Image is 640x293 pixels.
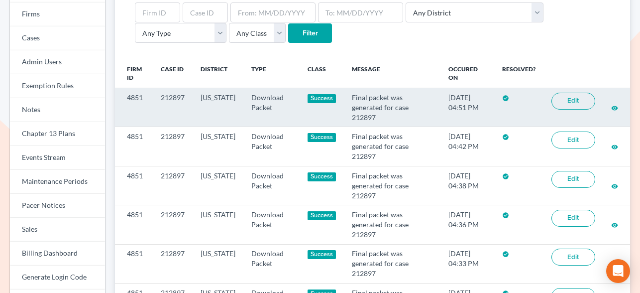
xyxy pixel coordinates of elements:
td: 212897 [153,244,193,283]
input: From: MM/DD/YYYY [230,2,316,22]
td: [US_STATE] [193,166,243,205]
th: Message [344,59,440,88]
i: visibility [611,222,618,229]
td: Final packet was generated for case 212897 [344,205,440,244]
a: Sales [10,218,105,242]
td: Final packet was generated for case 212897 [344,166,440,205]
th: Case ID [153,59,193,88]
i: check_circle [502,251,509,258]
input: Firm ID [135,2,180,22]
div: Success [308,94,336,103]
a: Generate Login Code [10,266,105,290]
a: Edit [551,132,595,148]
td: Final packet was generated for case 212897 [344,127,440,166]
td: [DATE] 04:51 PM [440,88,494,127]
a: Exemption Rules [10,74,105,98]
div: Success [308,133,336,142]
i: check_circle [502,173,509,180]
div: Success [308,172,336,181]
td: 4851 [115,127,153,166]
a: Billing Dashboard [10,242,105,266]
i: visibility [611,183,618,190]
td: 4851 [115,166,153,205]
td: [DATE] 04:36 PM [440,205,494,244]
td: 212897 [153,127,193,166]
td: 212897 [153,205,193,244]
td: [DATE] 04:38 PM [440,166,494,205]
td: 4851 [115,205,153,244]
i: check_circle [502,95,509,102]
td: Final packet was generated for case 212897 [344,88,440,127]
a: Pacer Notices [10,194,105,218]
td: [DATE] 04:42 PM [440,127,494,166]
a: Notes [10,98,105,122]
th: Type [243,59,299,88]
i: check_circle [502,212,509,219]
a: visibility [611,142,618,150]
td: 212897 [153,166,193,205]
a: Edit [551,171,595,188]
input: To: MM/DD/YYYY [318,2,403,22]
td: 212897 [153,88,193,127]
a: Chapter 13 Plans [10,122,105,146]
th: Occured On [440,59,494,88]
th: Class [300,59,344,88]
i: check_circle [502,134,509,141]
td: Download Packet [243,205,299,244]
a: Edit [551,249,595,266]
td: [DATE] 04:33 PM [440,244,494,283]
td: Download Packet [243,166,299,205]
i: visibility [611,144,618,150]
a: Firms [10,2,105,26]
td: Download Packet [243,88,299,127]
td: 4851 [115,244,153,283]
a: visibility [611,220,618,229]
td: [US_STATE] [193,205,243,244]
a: Edit [551,93,595,110]
i: visibility [611,105,618,112]
td: 4851 [115,88,153,127]
input: Case ID [183,2,228,22]
td: [US_STATE] [193,127,243,166]
td: Download Packet [243,244,299,283]
input: Filter [288,23,332,43]
td: [US_STATE] [193,244,243,283]
div: Open Intercom Messenger [606,259,630,283]
td: [US_STATE] [193,88,243,127]
div: Success [308,211,336,220]
a: visibility [611,103,618,112]
div: Success [308,250,336,259]
a: Events Stream [10,146,105,170]
th: District [193,59,243,88]
a: Edit [551,210,595,227]
td: Final packet was generated for case 212897 [344,244,440,283]
a: Cases [10,26,105,50]
a: visibility [611,181,618,190]
th: Firm ID [115,59,153,88]
td: Download Packet [243,127,299,166]
th: Resolved? [494,59,543,88]
a: Admin Users [10,50,105,74]
a: Maintenance Periods [10,170,105,194]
